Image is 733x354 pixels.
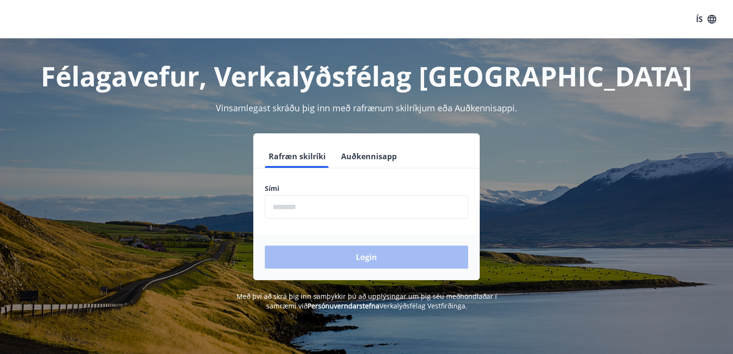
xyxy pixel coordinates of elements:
[265,184,468,193] label: Sími
[236,292,497,310] span: Með því að skrá þig inn samþykkir þú að upplýsingar um þig séu meðhöndlaðar í samræmi við Verkalý...
[216,102,517,114] span: Vinsamlegast skráðu þig inn með rafrænum skilríkjum eða Auðkennisappi.
[307,301,379,310] a: Persónuverndarstefna
[33,58,700,94] h1: Félagavefur, Verkalýðsfélag [GEOGRAPHIC_DATA]
[265,145,330,168] button: Rafræn skilríki
[691,11,721,28] button: ÍS
[337,145,401,168] button: Auðkennisapp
